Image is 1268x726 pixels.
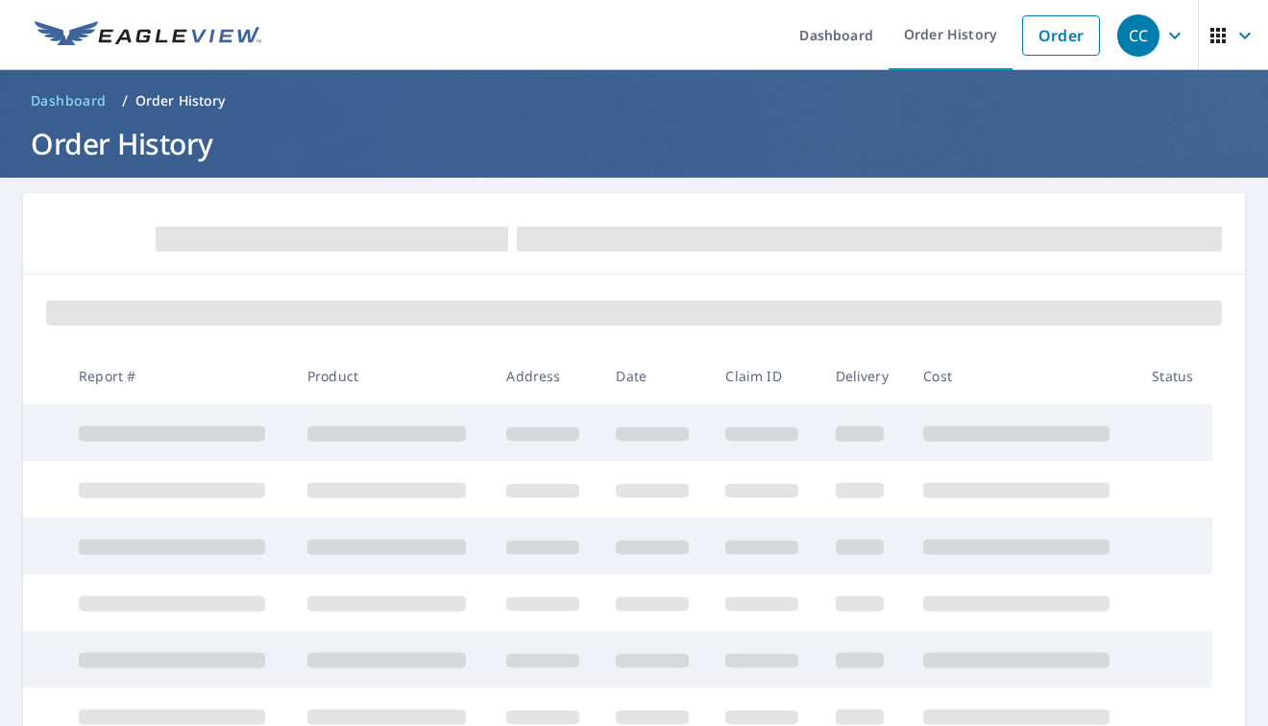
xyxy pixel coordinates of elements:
a: Order [1022,15,1100,56]
th: Address [491,348,600,404]
th: Product [292,348,491,404]
nav: breadcrumb [23,85,1245,116]
a: Dashboard [23,85,114,116]
th: Claim ID [710,348,819,404]
th: Status [1136,348,1212,404]
p: Order History [135,91,226,110]
span: Dashboard [31,91,107,110]
th: Cost [908,348,1136,404]
img: EV Logo [35,21,261,50]
li: / [122,89,128,112]
th: Delivery [820,348,909,404]
th: Date [600,348,710,404]
th: Report # [63,348,292,404]
div: CC [1117,14,1159,57]
h1: Order History [23,124,1245,163]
